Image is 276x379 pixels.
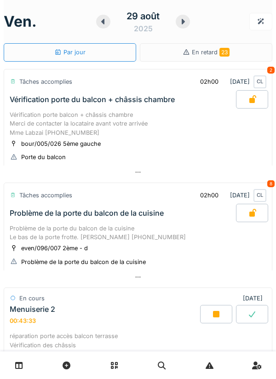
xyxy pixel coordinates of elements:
[21,139,101,148] div: bour/005/026 5ème gauche
[10,95,175,104] div: Vérification porte du balcon + châssis chambre
[267,67,275,74] div: 2
[10,305,55,314] div: Menuiserie 2
[200,77,218,86] div: 02h00
[192,73,266,90] div: [DATE]
[134,23,153,34] div: 2025
[21,258,146,266] div: Problème de la porte du balcon de la cuisine
[21,153,66,161] div: Porte du balcon
[10,317,36,324] div: 00:43:33
[192,49,230,56] span: En retard
[200,191,218,200] div: 02h00
[253,75,266,88] div: CL
[21,244,88,253] div: even/096/007 2ème - d
[10,110,266,137] div: Vérification porte balcon + châssis chambre Merci de contacter la locataire avant votre arrivée M...
[54,48,86,57] div: Par jour
[10,209,164,218] div: Problème de la porte du balcon de la cuisine
[10,332,266,349] div: réparation porte accès balcon terrasse Vérification des châssis
[219,48,230,57] span: 23
[19,191,72,200] div: Tâches accomplies
[19,77,72,86] div: Tâches accomplies
[126,9,160,23] div: 29 août
[10,224,266,241] div: Problème de la porte du balcon de la cuisine Le bas de la porte frotte. [PERSON_NAME] [PHONE_NUMBER]
[243,294,266,303] div: [DATE]
[19,294,45,303] div: En cours
[267,180,275,187] div: 8
[192,187,266,204] div: [DATE]
[4,13,37,30] h1: ven.
[253,189,266,202] div: CL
